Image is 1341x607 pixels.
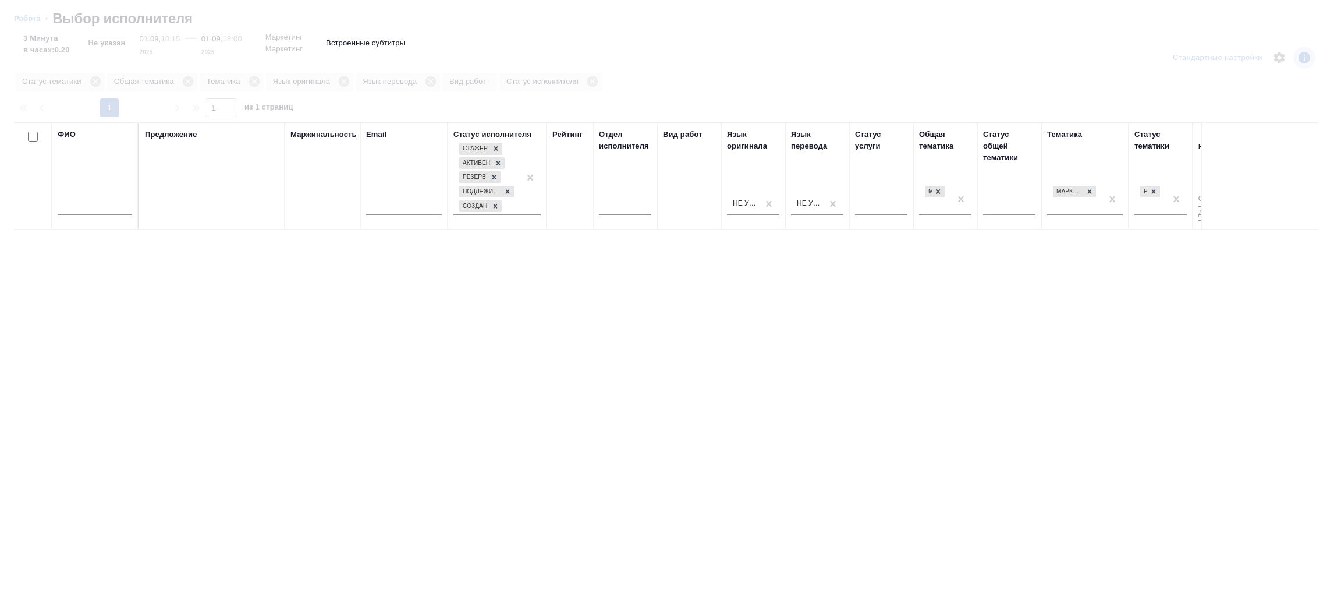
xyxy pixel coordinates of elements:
div: Отдел исполнителя [599,129,651,152]
div: ФИО [58,129,76,140]
div: Статус исполнителя [453,129,531,140]
div: Стажер, Активен, Резерв, Подлежит внедрению, Создан [458,199,503,214]
div: Стажер, Активен, Резерв, Подлежит внедрению, Создан [458,185,515,199]
div: Маркетинг [1053,186,1083,198]
div: Статус тематики [1134,129,1187,152]
div: Подлежит внедрению [459,186,501,198]
div: Маркетинг [925,186,932,198]
div: Язык перевода [791,129,843,152]
div: Создан [459,200,489,213]
div: Кол-во начисл. [1198,129,1228,152]
p: Встроенные субтитры [326,37,405,49]
div: Стажер, Активен, Резерв, Подлежит внедрению, Создан [458,156,506,171]
div: Тематика [1047,129,1082,140]
div: Статус общей тематики [983,129,1035,164]
input: До [1198,206,1228,221]
div: Предложение [145,129,197,140]
div: Статус услуги [855,129,907,152]
div: Рекомендован [1140,186,1147,198]
div: Маркетинг [924,185,946,199]
div: Не указан [733,199,760,209]
div: Маркетинг [1052,185,1097,199]
input: От [1198,192,1228,207]
div: Не указан [797,199,824,209]
div: Язык оригинала [727,129,779,152]
div: Рекомендован [1139,185,1161,199]
div: Стажер, Активен, Резерв, Подлежит внедрению, Создан [458,142,503,156]
div: Активен [459,157,492,170]
div: Стажер, Активен, Резерв, Подлежит внедрению, Создан [458,170,502,185]
div: Маржинальность [290,129,357,140]
div: Рейтинг [552,129,583,140]
div: Email [366,129,386,140]
div: Общая тематика [919,129,971,152]
div: Стажер [459,143,489,155]
div: Вид работ [663,129,703,140]
div: Резерв [459,171,488,183]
